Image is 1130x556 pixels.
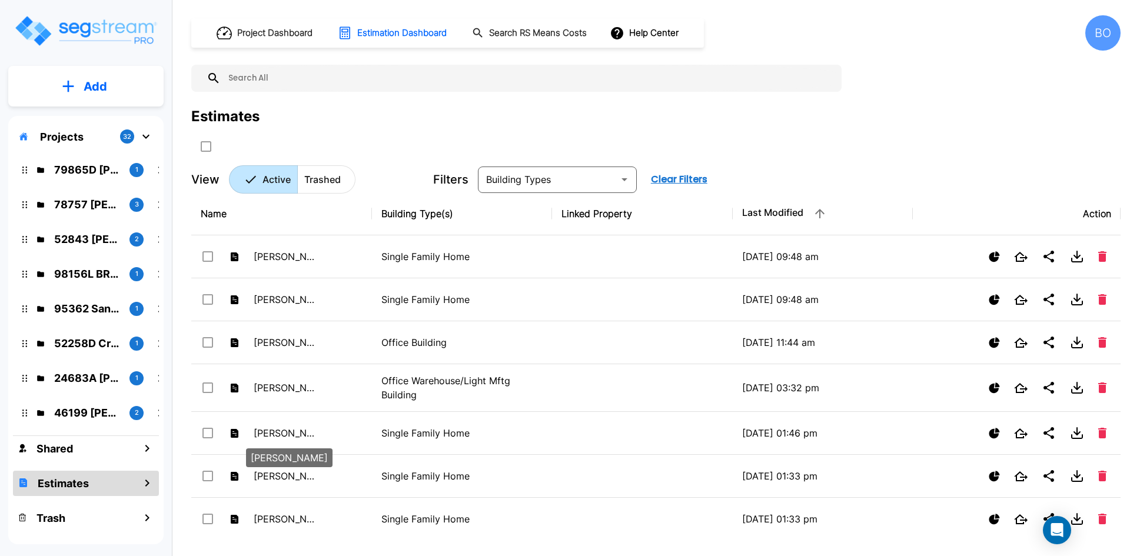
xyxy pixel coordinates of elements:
th: Building Type(s) [372,192,553,235]
button: Delete [1094,423,1111,443]
button: Trashed [297,165,355,194]
p: 79865D David Mitchell [54,162,120,178]
p: Single Family Home [381,469,543,483]
p: 95362 Sanofsky Holdings [54,301,120,317]
button: Show Ranges [984,466,1005,487]
button: Search RS Means Costs [467,22,593,45]
button: Delete [1094,466,1111,486]
button: Download [1065,376,1089,399]
h1: Search RS Means Costs [489,26,587,40]
button: Delete [1094,289,1111,309]
button: Open New Tab [1009,290,1032,309]
div: Open Intercom Messenger [1043,516,1071,544]
button: Show Ranges [984,509,1005,530]
p: Single Family Home [381,249,543,264]
img: Logo [14,14,158,48]
th: Last Modified [733,192,913,235]
p: [DATE] 03:32 pm [742,381,904,395]
button: Delete [1094,332,1111,352]
button: Share [1037,464,1061,488]
p: Trashed [304,172,341,187]
button: Open New Tab [1009,467,1032,486]
div: BO [1085,15,1121,51]
button: Show Ranges [984,247,1005,267]
p: [PERSON_NAME] - 1167 W 3050 S [254,381,318,395]
p: 1 [135,165,138,175]
p: [DATE] 09:48 am [742,292,904,307]
p: 24683A Doug Cary [54,370,120,386]
p: Active [262,172,291,187]
div: Platform [229,165,355,194]
button: Show Ranges [984,423,1005,444]
th: Action [913,192,1121,235]
h1: Estimates [38,475,89,491]
p: [PERSON_NAME] [254,335,318,349]
button: Project Dashboard [212,20,319,46]
p: 98156L BRAV Properties [54,266,120,282]
button: Active [229,165,298,194]
p: 1 [135,373,138,383]
button: Open [616,171,633,188]
th: Linked Property [552,192,733,235]
div: Name [201,207,363,221]
button: Download [1065,245,1089,268]
button: Show Ranges [984,332,1005,353]
input: Search All [221,65,836,92]
input: Building Types [481,171,614,188]
button: Delete [1094,247,1111,267]
p: [DATE] 01:46 pm [742,426,904,440]
p: [PERSON_NAME] Street [254,249,318,264]
p: [PERSON_NAME] [254,426,318,440]
button: Share [1037,421,1061,445]
p: [DATE] 11:44 am [742,335,904,349]
p: 78757 Whitmore [54,197,120,212]
p: Filters [433,171,468,188]
p: 32 [123,132,131,142]
p: View [191,171,220,188]
button: Download [1065,421,1089,445]
p: Projects [40,129,84,145]
button: Add [8,69,164,104]
button: Open New Tab [1009,247,1032,267]
button: Download [1065,331,1089,354]
button: Show Ranges [984,289,1005,310]
h1: Project Dashboard [237,26,313,40]
p: 2 [135,408,139,418]
button: Share [1037,245,1061,268]
button: Open New Tab [1009,424,1032,443]
h1: Trash [36,510,65,526]
p: 1 [135,304,138,314]
button: Open New Tab [1009,333,1032,352]
p: Office Warehouse/Light Mftg Building [381,374,543,402]
button: Clear Filters [646,168,712,191]
button: Download [1065,288,1089,311]
button: Share [1037,331,1061,354]
p: Single Family Home [381,512,543,526]
div: Estimates [191,106,260,127]
button: Share [1037,376,1061,399]
p: 3 [135,199,139,209]
button: Open New Tab [1009,378,1032,398]
h1: Estimation Dashboard [357,26,447,40]
button: Share [1037,288,1061,311]
p: Add [84,78,107,95]
button: Delete [1094,509,1111,529]
button: Share [1037,507,1061,531]
h1: Shared [36,441,73,457]
p: 1 [135,338,138,348]
p: [PERSON_NAME] Street [254,292,318,307]
p: [PERSON_NAME] [254,469,318,483]
p: 46199 Bailey V Properties LLC [54,405,120,421]
p: [PERSON_NAME] [254,512,318,526]
p: [DATE] 01:33 pm [742,469,904,483]
p: Single Family Home [381,292,543,307]
button: Show Ranges [984,378,1005,398]
p: 1 [135,269,138,279]
button: Delete [1094,378,1111,398]
p: [PERSON_NAME] [251,451,328,465]
p: [DATE] 09:48 am [742,249,904,264]
p: 52843 Alex and Collyn Kirry [54,231,120,247]
button: Open New Tab [1009,510,1032,529]
button: SelectAll [194,135,218,158]
p: Office Building [381,335,543,349]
